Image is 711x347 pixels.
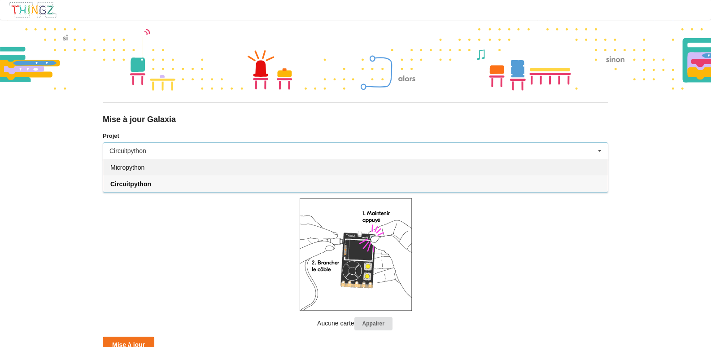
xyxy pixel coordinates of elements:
[354,317,393,331] button: Appairer
[300,198,412,311] img: galaxia_plug.png
[103,317,608,331] p: Aucune carte
[9,1,57,18] img: thingz_logo.png
[110,180,151,188] span: Circuitpython
[109,148,146,154] div: Circuitpython
[103,132,608,141] label: Projet
[103,114,608,125] div: Mise à jour Galaxia
[110,164,144,171] span: Micropython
